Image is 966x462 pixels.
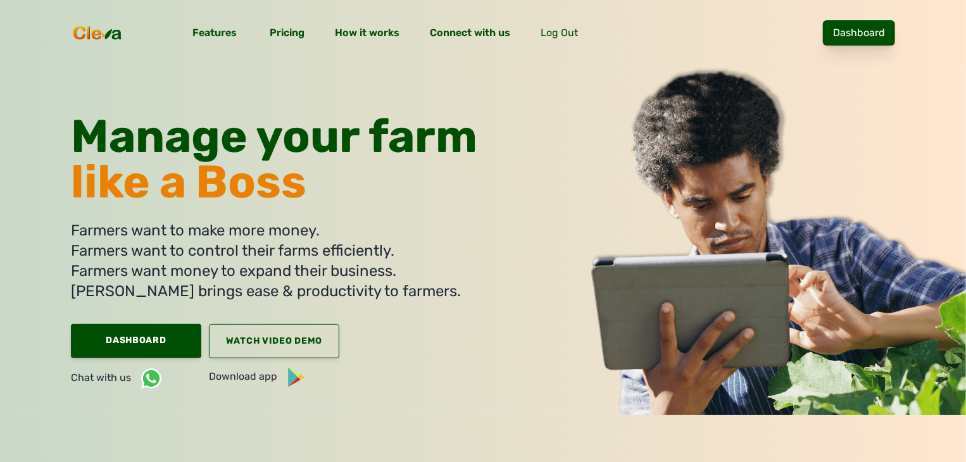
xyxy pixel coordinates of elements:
[71,261,477,281] li: Farmers want money to expand their business.
[538,27,580,44] span: Log Out
[71,324,201,358] a: Dashboard
[322,20,412,46] a: How it works
[71,281,477,301] li: [PERSON_NAME] brings ease & productivity to farmers.
[209,324,339,358] a: Watch Video Demo
[71,371,139,384] span: Chat with us
[190,27,239,44] span: Features
[71,155,306,209] span: like a Boss
[580,63,966,415] img: guy with laptop
[257,20,317,46] a: Pricing
[71,240,477,261] li: Farmers want to control their farms efficiently.
[267,27,307,44] span: Pricing
[209,370,285,382] span: Download app
[187,27,242,44] a: Features
[71,109,477,163] span: Manage your farm
[332,27,402,44] span: How it works
[71,25,124,42] img: cleva_logo.png
[417,20,523,46] a: Connect with us
[71,366,201,391] a: Chat with us
[823,20,895,46] a: Dashboard
[71,220,477,240] li: Farmers want to make more money.
[427,27,513,44] span: Connect with us
[209,366,339,391] a: Download app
